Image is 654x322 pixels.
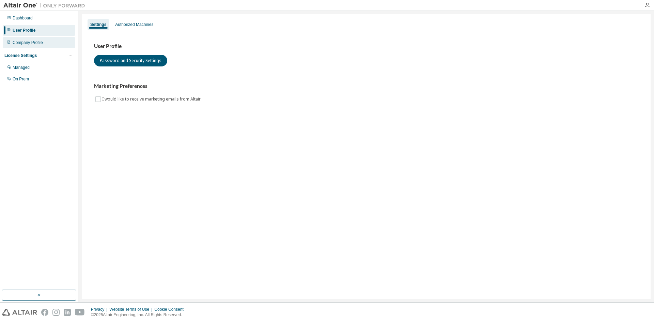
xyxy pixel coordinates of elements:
div: Cookie Consent [154,307,187,312]
div: Company Profile [13,40,43,45]
img: altair_logo.svg [2,309,37,316]
img: linkedin.svg [64,309,71,316]
div: Privacy [91,307,109,312]
div: Managed [13,65,30,70]
div: User Profile [13,28,35,33]
img: youtube.svg [75,309,85,316]
div: License Settings [4,53,37,58]
div: On Prem [13,76,29,82]
div: Dashboard [13,15,33,21]
div: Settings [90,22,106,27]
div: Authorized Machines [115,22,153,27]
h3: User Profile [94,43,638,50]
img: facebook.svg [41,309,48,316]
h3: Marketing Preferences [94,83,638,90]
label: I would like to receive marketing emails from Altair [102,95,202,103]
button: Password and Security Settings [94,55,167,66]
img: instagram.svg [52,309,60,316]
img: Altair One [3,2,89,9]
p: © 2025 Altair Engineering, Inc. All Rights Reserved. [91,312,188,318]
div: Website Terms of Use [109,307,154,312]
